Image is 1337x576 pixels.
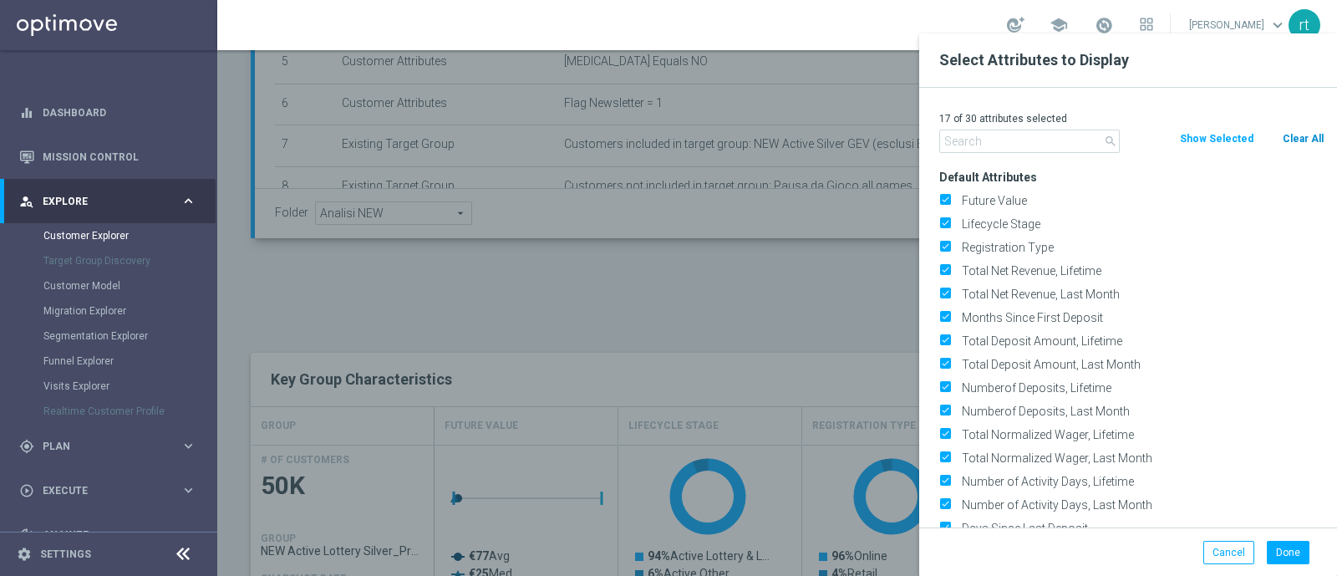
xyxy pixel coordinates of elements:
[956,497,1324,512] label: Number of Activity Days, Last Month
[43,304,174,318] a: Migration Explorer
[43,135,196,179] a: Mission Control
[43,248,216,273] div: Target Group Discovery
[1104,135,1117,148] i: search
[43,273,216,298] div: Customer Model
[1187,13,1289,38] a: [PERSON_NAME]keyboard_arrow_down
[43,486,180,496] span: Execute
[956,404,1324,419] label: Numberof Deposits, Last Month
[19,194,180,209] div: Explore
[1289,9,1320,41] div: rt
[180,527,196,543] i: keyboard_arrow_right
[18,440,197,453] button: gps_fixed Plan keyboard_arrow_right
[43,530,180,540] span: Analyze
[956,334,1324,349] label: Total Deposit Amount, Lifetime
[956,451,1324,466] label: Total Normalized Wager, Last Month
[43,349,216,374] div: Funnel Explorer
[1203,541,1254,564] button: Cancel
[18,106,197,120] button: equalizer Dashboard
[43,223,216,248] div: Customer Explorer
[1268,16,1287,34] span: keyboard_arrow_down
[18,150,197,164] button: Mission Control
[43,380,174,393] a: Visits Explorer
[956,380,1324,395] label: Numberof Deposits, Lifetime
[18,484,197,497] button: play_circle_outline Execute keyboard_arrow_right
[956,217,1324,232] label: Lifecycle Stage
[43,229,174,242] a: Customer Explorer
[19,439,34,454] i: gps_fixed
[1267,541,1309,564] button: Done
[956,474,1324,489] label: Number of Activity Days, Lifetime
[18,195,197,208] button: person_search Explore keyboard_arrow_right
[1178,130,1255,148] button: Show Selected
[43,329,174,343] a: Segmentation Explorer
[939,112,1324,125] p: 17 of 30 attributes selected
[19,483,34,498] i: play_circle_outline
[956,193,1324,208] label: Future Value
[956,240,1324,255] label: Registration Type
[18,528,197,542] button: track_changes Analyze keyboard_arrow_right
[43,441,180,451] span: Plan
[180,438,196,454] i: keyboard_arrow_right
[939,130,1120,153] input: Search
[1281,130,1325,148] button: Clear All
[956,521,1324,536] label: Days Since Last Deposit
[180,193,196,209] i: keyboard_arrow_right
[19,194,34,209] i: person_search
[19,483,180,498] div: Execute
[19,439,180,454] div: Plan
[956,287,1324,302] label: Total Net Revenue, Last Month
[43,298,216,324] div: Migration Explorer
[939,170,1324,185] h3: Default Attributes
[40,549,91,559] a: Settings
[956,310,1324,325] label: Months Since First Deposit
[1050,16,1068,34] span: school
[19,90,196,135] div: Dashboard
[956,263,1324,278] label: Total Net Revenue, Lifetime
[43,90,196,135] a: Dashboard
[180,482,196,498] i: keyboard_arrow_right
[17,547,32,562] i: settings
[43,354,174,368] a: Funnel Explorer
[43,374,216,399] div: Visits Explorer
[19,135,196,179] div: Mission Control
[43,324,216,349] div: Segmentation Explorer
[43,399,216,424] div: Realtime Customer Profile
[956,427,1324,442] label: Total Normalized Wager, Lifetime
[19,528,34,543] i: track_changes
[19,105,34,120] i: equalizer
[43,279,174,293] a: Customer Model
[19,528,180,543] div: Analyze
[956,357,1324,372] label: Total Deposit Amount, Last Month
[43,196,180,206] span: Explore
[939,50,1317,70] h2: Select Attributes to Display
